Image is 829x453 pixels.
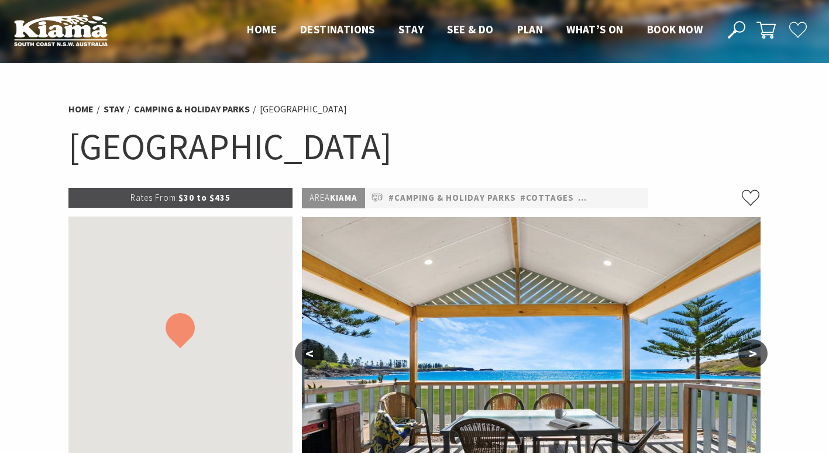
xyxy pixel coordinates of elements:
span: What’s On [566,22,624,36]
nav: Main Menu [235,20,714,40]
a: Home [68,103,94,115]
a: Camping & Holiday Parks [134,103,250,115]
a: #Camping & Holiday Parks [388,191,516,205]
span: Book now [647,22,703,36]
span: Stay [398,22,424,36]
h1: [GEOGRAPHIC_DATA] [68,123,761,170]
span: Destinations [300,22,375,36]
a: Stay [104,103,124,115]
span: Area [309,192,330,203]
span: Plan [517,22,544,36]
a: #Pet Friendly [578,191,646,205]
span: Rates From: [130,192,178,203]
span: See & Do [447,22,493,36]
p: Kiama [302,188,365,208]
img: Kiama Logo [14,14,108,46]
a: #Cottages [520,191,574,205]
button: < [295,339,324,368]
span: Home [247,22,277,36]
button: > [738,339,768,368]
li: [GEOGRAPHIC_DATA] [260,102,347,117]
p: $30 to $435 [68,188,293,208]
